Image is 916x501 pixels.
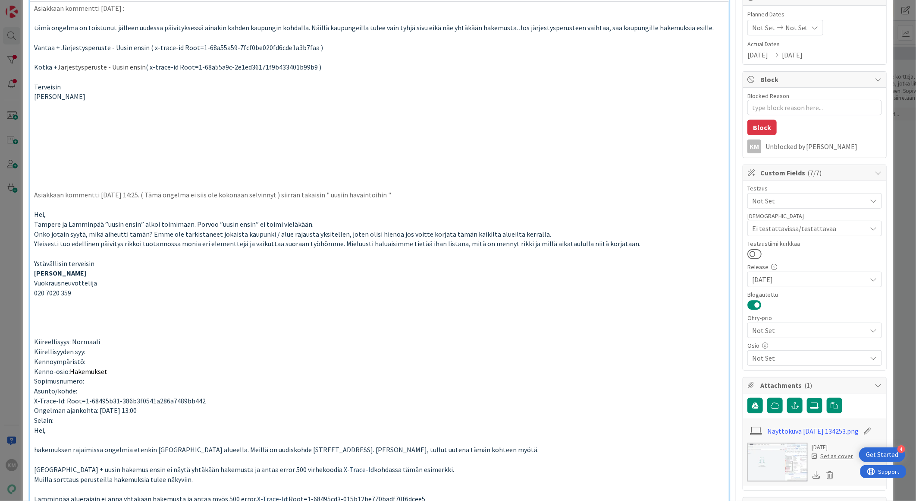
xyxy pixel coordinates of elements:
span: Hei, [34,426,46,434]
span: ( x-trace-id Root=1-68a55a9c-2e1ed36171f9b433401b99b9 ) [146,63,321,71]
div: Blogautettu [747,292,882,298]
span: X-Trace-Id: Root=1-68495b31-386b3f0541a286a7489bb442 [34,396,206,405]
p: Asiakkaan kommentti [DATE] : [34,3,725,13]
div: Testaustiimi kurkkaa [747,241,882,247]
span: Block [760,74,871,85]
span: [DATE] [782,50,803,60]
span: Hei, [34,210,46,219]
span: Not Set [752,353,867,363]
span: Support [18,1,39,12]
span: Hakemukset [70,367,107,376]
div: Osio [747,342,882,349]
span: Yleisesti tuo edellinen päivitys rikkoi tuotannossa monia eri elementtejä ja vaikuttaa suoraan ty... [34,239,640,248]
div: Set as cover [812,452,853,461]
div: Unblocked by [PERSON_NAME] [765,143,882,150]
div: [DEMOGRAPHIC_DATA] [747,213,882,219]
span: [DATE] [752,274,867,285]
div: [DATE] [812,443,853,452]
a: Näyttökuva [DATE] 134253.png [767,426,859,436]
div: Download [812,469,822,481]
span: Asunto/kohde: [34,387,77,395]
span: Planned Dates [747,10,882,19]
p: Asiakkaan kommentti [DATE] 14:25. ( Tämä ongelma ei siis ole kokonaan selvinnyt ) siirrän takaisi... [34,190,725,200]
span: Sopimusnumero: [34,377,84,385]
span: kohdassa tämän esimerkki. [374,465,454,474]
span: hakemuksen rajaimissa ongelmia etenkin [GEOGRAPHIC_DATA] alueella. Meillä on uudiskohde [STREET_A... [34,445,539,454]
div: Testaus [747,185,882,191]
button: Block [747,120,777,135]
span: [PERSON_NAME] [34,92,85,101]
strong: [PERSON_NAME] [34,269,86,277]
span: Ongelman ajankohta: [DATE] 13:00 [34,406,137,415]
span: ( 7/7 ) [808,168,822,177]
span: Järjestysperuste - Uusin ensin [57,63,146,71]
span: Tampere ja Lamminpää ”uusin ensin” alkoi toimimaan. Porvoo ”uusin ensin” ei toimi vieläkään. [34,220,314,228]
span: [DATE] [747,50,768,60]
span: Ei testattavissa/testattavaa [752,223,867,234]
label: Blocked Reason [747,92,789,100]
span: Attachments [760,380,871,390]
span: Onko jotain syytä, mikä aiheutti tämän? Emme ole tarkistaneet jokaista kaupunki / alue rajausta y... [34,230,551,238]
span: Not Set [752,324,863,336]
span: Ystävällisin terveisin [34,259,94,268]
span: Kiirellisyyden syy: [34,347,85,356]
span: 020 7020 359 [34,289,71,297]
span: [GEOGRAPHIC_DATA] + uusin hakemus ensin ei näytä yhtäkään hakemusta ja antaa error 500 virhekoodia. [34,465,344,474]
span: Not Set [752,22,775,33]
span: Kenno-osio: [34,367,70,376]
span: Not Set [752,196,867,206]
div: Open Get Started checklist, remaining modules: 4 [859,447,905,462]
span: ( 1 ) [804,381,812,390]
div: Ohry-prio [747,315,882,321]
span: Muilla sorttaus perusteilla hakemuksia tulee näkyviin. [34,475,193,484]
span: Custom Fields [760,168,871,178]
div: 4 [897,445,905,453]
span: X-Trace-Id [344,465,374,474]
span: tämä ongelma on toistunut jälleen uudessa päivityksessä ainakin kahden kaupungin kohdalla. Näillä... [34,23,714,32]
div: KM [747,140,761,153]
span: Vuokrausneuvottelija [34,279,97,287]
span: Selain: [34,416,53,425]
span: Kennoympäristö: [34,357,85,366]
span: Vantaa + Järjestysperuste - Uusin ensin ( x-trace-id Root=1-68a55a59-7fcf0be020fd6cde1a3b7faa ) [34,43,323,52]
span: Terveisin [34,82,61,91]
span: Kiireellisyys: Normaali [34,337,100,346]
span: Not Set [785,22,808,33]
div: Get Started [866,450,898,459]
div: Release [747,264,882,270]
span: Kotka + [34,63,57,71]
span: Actual Dates [747,40,882,49]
